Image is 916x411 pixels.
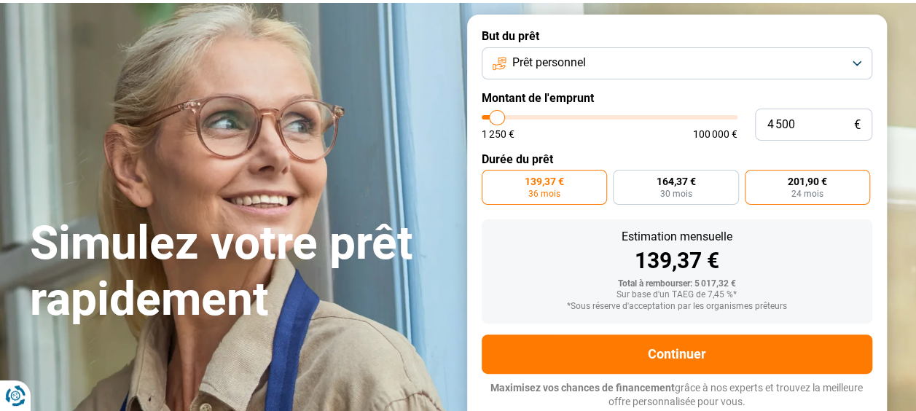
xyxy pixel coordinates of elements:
[493,279,861,289] div: Total à rembourser: 5 017,32 €
[791,189,823,198] span: 24 mois
[493,231,861,243] div: Estimation mensuelle
[482,129,514,139] span: 1 250 €
[854,119,861,131] span: €
[659,189,692,198] span: 30 mois
[482,29,872,43] label: But du prêt
[788,176,827,187] span: 201,90 €
[482,91,872,105] label: Montant de l'emprunt
[493,290,861,300] div: Sur base d'un TAEG de 7,45 %*
[30,216,450,328] h1: Simulez votre prêt rapidement
[482,334,872,374] button: Continuer
[493,302,861,312] div: *Sous réserve d'acceptation par les organismes prêteurs
[528,189,560,198] span: 36 mois
[525,176,564,187] span: 139,37 €
[656,176,695,187] span: 164,37 €
[512,55,586,71] span: Prêt personnel
[493,250,861,272] div: 139,37 €
[482,47,872,79] button: Prêt personnel
[490,382,675,394] span: Maximisez vos chances de financement
[482,381,872,410] p: grâce à nos experts et trouvez la meilleure offre personnalisée pour vous.
[482,152,872,166] label: Durée du prêt
[693,129,737,139] span: 100 000 €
